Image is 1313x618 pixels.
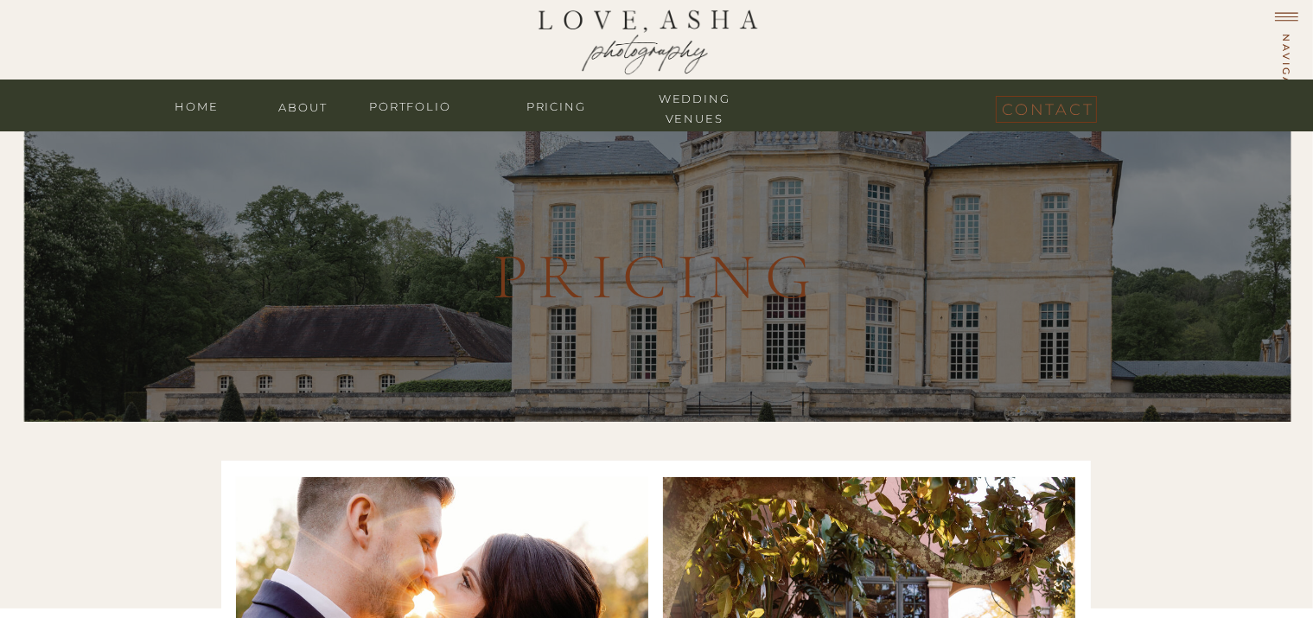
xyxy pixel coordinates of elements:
a: portfolio [359,97,462,113]
a: contact [1003,96,1089,116]
h1: navigate [1278,34,1294,111]
a: wedding venues [643,89,747,105]
h3: pricing [492,219,822,313]
a: home [163,97,232,113]
a: Pricing [505,97,609,113]
a: about [269,98,338,114]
